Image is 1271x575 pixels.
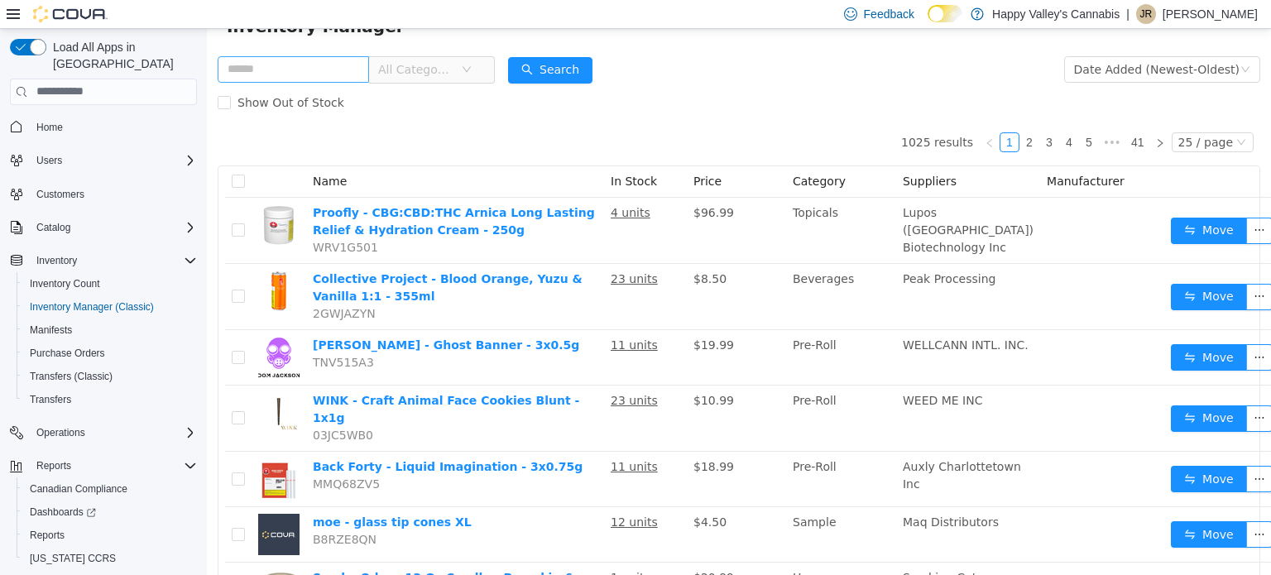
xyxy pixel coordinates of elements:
button: icon: ellipsis [1039,255,1066,281]
span: TNV515A3 [106,327,167,340]
span: Operations [36,426,85,439]
span: WEED ME INC [696,365,776,378]
span: Inventory [30,251,197,271]
a: [PERSON_NAME] - Ghost Banner - 3x0.5g [106,309,372,323]
a: Canadian Compliance [23,479,134,499]
td: Beverages [579,235,689,301]
span: $18.99 [487,431,527,444]
span: Operations [30,423,197,443]
button: Manifests [17,319,204,342]
span: $20.99 [487,542,527,555]
a: Back Forty - Liquid Imagination - 3x0.75g [106,431,376,444]
button: icon: swapMove [964,492,1040,519]
li: 4 [852,103,872,123]
span: ••• [892,103,918,123]
span: Manifests [30,323,72,337]
a: Transfers (Classic) [23,367,119,386]
span: Name [106,146,140,159]
span: Manifests [23,320,197,340]
button: Operations [30,423,92,443]
a: Collective Project - Blood Orange, Yuzu & Vanilla 1:1 - 355ml [106,243,376,274]
span: Suppliers [696,146,750,159]
p: [PERSON_NAME] [1163,4,1258,24]
span: $96.99 [487,177,527,190]
i: icon: down [1034,36,1043,47]
button: Catalog [3,216,204,239]
span: 03JC5WB0 [106,400,166,413]
span: $4.50 [487,486,520,500]
button: icon: searchSearch [301,28,386,55]
a: Home [30,117,70,137]
span: Lupos ([GEOGRAPHIC_DATA]) Biotechnology Inc [696,177,827,225]
button: icon: swapMove [964,437,1040,463]
span: Dark Mode [928,22,928,23]
button: Home [3,115,204,139]
a: Smoke Odor - 13 Oz Candle - Pumpkin & Waffles [106,542,367,573]
li: Next Page [943,103,963,123]
li: 3 [832,103,852,123]
span: Inventory Count [23,274,197,294]
button: icon: ellipsis [1039,315,1066,342]
button: Transfers (Classic) [17,365,204,388]
u: 4 units [404,177,444,190]
button: Reports [30,456,78,476]
span: Home [30,117,197,137]
span: All Categories [171,32,247,49]
button: Customers [3,182,204,206]
input: Dark Mode [928,5,962,22]
span: Inventory Manager (Classic) [30,300,154,314]
span: 2GWJAZYN [106,278,169,291]
button: icon: ellipsis [1039,189,1066,215]
li: 2 [813,103,832,123]
span: $19.99 [487,309,527,323]
span: Reports [30,456,197,476]
span: Transfers (Classic) [23,367,197,386]
li: Next 5 Pages [892,103,918,123]
button: Purchase Orders [17,342,204,365]
i: icon: right [948,109,958,119]
i: icon: left [778,109,788,119]
span: Customers [36,188,84,201]
span: Transfers (Classic) [30,370,113,383]
span: Manufacturer [840,146,918,159]
img: WINK - Craft Animal Face Cookies Blunt - 1x1g hero shot [51,363,93,405]
li: 1025 results [694,103,766,123]
span: Washington CCRS [23,549,197,568]
span: Purchase Orders [23,343,197,363]
u: 1 units [404,542,444,555]
span: Home [36,121,63,134]
span: Catalog [30,218,197,237]
span: Customers [30,184,197,204]
span: Transfers [23,390,197,410]
a: 3 [833,104,851,122]
span: $10.99 [487,365,527,378]
li: 41 [918,103,943,123]
td: Topicals [579,169,689,235]
i: icon: down [255,36,265,47]
img: Cova [33,6,108,22]
button: icon: ellipsis [1039,492,1066,519]
span: Reports [36,459,71,472]
span: Price [487,146,515,159]
span: Purchase Orders [30,347,105,360]
td: Pre-Roll [579,423,689,478]
a: [US_STATE] CCRS [23,549,122,568]
p: | [1126,4,1130,24]
a: 5 [873,104,891,122]
button: icon: swapMove [964,255,1040,281]
a: Purchase Orders [23,343,112,363]
span: Inventory [36,254,77,267]
span: B8RZE8QN [106,504,170,517]
img: Back Forty - Liquid Imagination - 3x0.75g hero shot [51,429,93,471]
li: 5 [872,103,892,123]
button: Inventory Manager (Classic) [17,295,204,319]
p: Happy Valley's Cannabis [992,4,1120,24]
span: MMQ68ZV5 [106,448,173,462]
u: 12 units [404,486,451,500]
span: Reports [23,525,197,545]
span: Users [30,151,197,170]
div: Jamie Rogerville [1136,4,1156,24]
span: Peak Processing [696,243,789,256]
span: $8.50 [487,243,520,256]
button: icon: swapMove [964,376,1040,403]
